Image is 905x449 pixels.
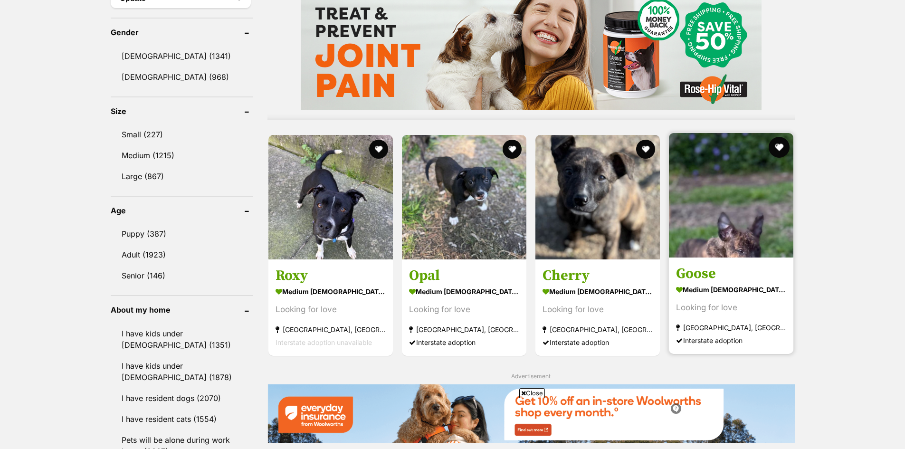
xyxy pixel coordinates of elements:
[111,67,253,87] a: [DEMOGRAPHIC_DATA] (968)
[111,28,253,37] header: Gender
[276,338,372,346] span: Interstate adoption unavailable
[636,140,655,159] button: favourite
[676,264,786,282] h3: Goose
[669,257,793,353] a: Goose medium [DEMOGRAPHIC_DATA] Dog Looking for love [GEOGRAPHIC_DATA], [GEOGRAPHIC_DATA] Interst...
[111,266,253,286] a: Senior (146)
[111,388,253,408] a: I have resident dogs (2070)
[111,124,253,144] a: Small (227)
[543,335,653,348] div: Interstate adoption
[111,145,253,165] a: Medium (1215)
[769,137,790,158] button: favourite
[268,135,393,259] img: Roxy - Staffordshire Bull Terrier Dog
[409,323,519,335] strong: [GEOGRAPHIC_DATA], [GEOGRAPHIC_DATA]
[535,135,660,259] img: Cherry - Mixed breed Dog
[672,404,680,413] img: info.svg
[267,384,795,442] img: Everyday Insurance promotional banner
[268,259,393,355] a: Roxy medium [DEMOGRAPHIC_DATA] Dog Looking for love [GEOGRAPHIC_DATA], [GEOGRAPHIC_DATA] Intersta...
[402,135,526,259] img: Opal - Mixed breed Dog
[402,259,526,355] a: Opal medium [DEMOGRAPHIC_DATA] Dog Looking for love [GEOGRAPHIC_DATA], [GEOGRAPHIC_DATA] Intersta...
[543,303,653,315] div: Looking for love
[111,46,253,66] a: [DEMOGRAPHIC_DATA] (1341)
[276,284,386,298] strong: medium [DEMOGRAPHIC_DATA] Dog
[111,224,253,244] a: Puppy (387)
[409,266,519,284] h3: Opal
[111,166,253,186] a: Large (867)
[409,284,519,298] strong: medium [DEMOGRAPHIC_DATA] Dog
[511,373,551,380] span: Advertisement
[276,266,386,284] h3: Roxy
[503,140,522,159] button: favourite
[276,303,386,315] div: Looking for love
[111,356,253,387] a: I have kids under [DEMOGRAPHIC_DATA] (1878)
[267,384,795,444] a: Everyday Insurance promotional banner
[409,335,519,348] div: Interstate adoption
[111,107,253,115] header: Size
[669,133,793,258] img: Goose - Mixed breed Dog
[111,306,253,314] header: About my home
[519,388,545,398] span: Close
[369,140,388,159] button: favourite
[543,284,653,298] strong: medium [DEMOGRAPHIC_DATA] Dog
[111,324,253,355] a: I have kids under [DEMOGRAPHIC_DATA] (1351)
[535,259,660,355] a: Cherry medium [DEMOGRAPHIC_DATA] Dog Looking for love [GEOGRAPHIC_DATA], [GEOGRAPHIC_DATA] Inters...
[676,282,786,296] strong: medium [DEMOGRAPHIC_DATA] Dog
[111,409,253,429] a: I have resident cats (1554)
[676,301,786,314] div: Looking for love
[111,206,253,215] header: Age
[276,323,386,335] strong: [GEOGRAPHIC_DATA], [GEOGRAPHIC_DATA]
[543,323,653,335] strong: [GEOGRAPHIC_DATA], [GEOGRAPHIC_DATA]
[111,245,253,265] a: Adult (1923)
[676,334,786,346] div: Interstate adoption
[676,321,786,334] strong: [GEOGRAPHIC_DATA], [GEOGRAPHIC_DATA]
[409,303,519,315] div: Looking for love
[543,266,653,284] h3: Cherry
